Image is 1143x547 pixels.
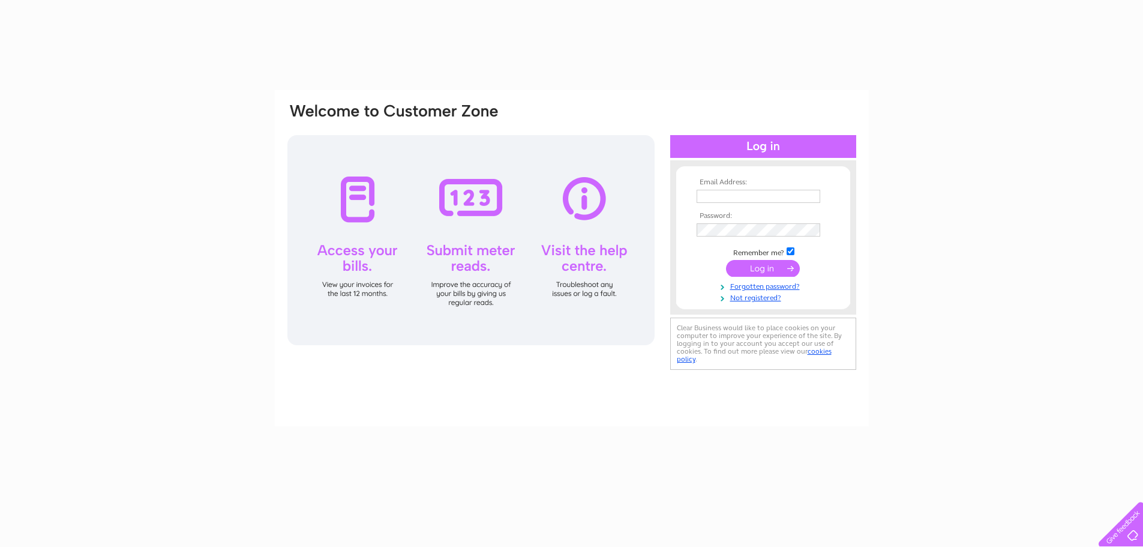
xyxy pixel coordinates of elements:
a: Not registered? [697,291,833,303]
a: cookies policy [677,347,832,363]
th: Email Address: [694,178,833,187]
div: Clear Business would like to place cookies on your computer to improve your experience of the sit... [670,318,856,370]
a: Forgotten password? [697,280,833,291]
td: Remember me? [694,246,833,258]
th: Password: [694,212,833,220]
input: Submit [726,260,800,277]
